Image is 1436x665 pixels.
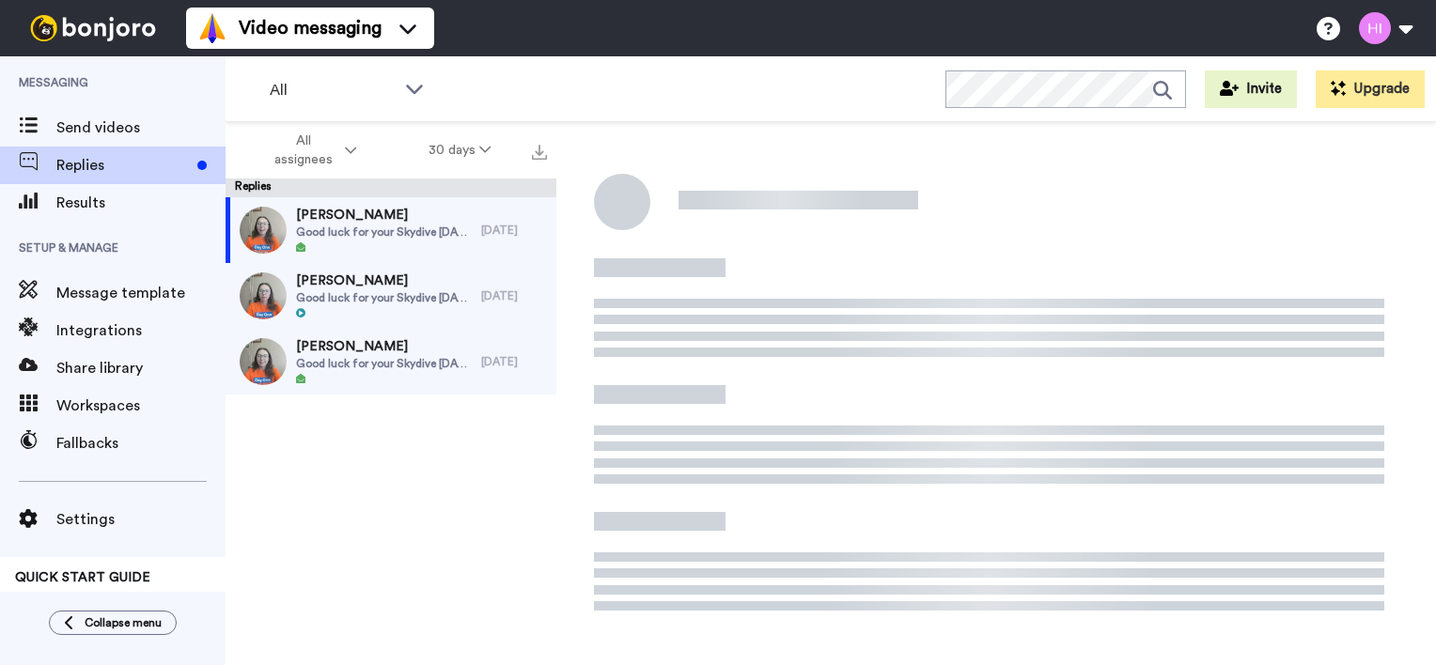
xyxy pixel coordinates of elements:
[229,124,393,177] button: All assignees
[270,79,396,101] span: All
[23,15,164,41] img: bj-logo-header-white.svg
[296,206,472,224] span: [PERSON_NAME]
[226,197,556,263] a: [PERSON_NAME]Good luck for your Skydive [DATE]![DATE]
[481,288,547,303] div: [DATE]
[56,192,226,214] span: Results
[296,356,472,371] span: Good luck for your Skydive [DATE]!
[296,224,472,240] span: Good luck for your Skydive [DATE]!
[296,271,472,290] span: [PERSON_NAME]
[226,263,556,329] a: [PERSON_NAME]Good luck for your Skydive [DATE]![DATE]
[481,354,547,369] div: [DATE]
[265,131,341,169] span: All assignees
[226,329,556,394] a: [PERSON_NAME]Good luck for your Skydive [DATE]![DATE]
[296,290,472,305] span: Good luck for your Skydive [DATE]!
[526,136,553,164] button: Export all results that match these filters now.
[240,338,287,385] img: 0e2d13ab-d2a5-4c52-9dde-4fb72ba3ddbc-thumb.jpg
[56,154,190,177] span: Replies
[239,15,382,41] span: Video messaging
[1316,70,1425,108] button: Upgrade
[532,145,547,160] img: export.svg
[49,611,177,635] button: Collapse menu
[56,432,226,455] span: Fallbacks
[56,319,226,342] span: Integrations
[1205,70,1297,108] button: Invite
[481,223,547,238] div: [DATE]
[85,615,162,630] span: Collapse menu
[240,272,287,319] img: 850380c7-d798-467e-9336-bdd14e7204c1-thumb.jpg
[56,394,226,417] span: Workspaces
[56,282,226,304] span: Message template
[56,508,226,531] span: Settings
[197,13,227,43] img: vm-color.svg
[296,337,472,356] span: [PERSON_NAME]
[240,207,287,254] img: d6848e9e-eebb-48a5-85b9-6d0081a66e0e-thumb.jpg
[56,357,226,379] span: Share library
[226,178,556,197] div: Replies
[393,133,527,167] button: 30 days
[56,116,226,139] span: Send videos
[15,571,150,584] span: QUICK START GUIDE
